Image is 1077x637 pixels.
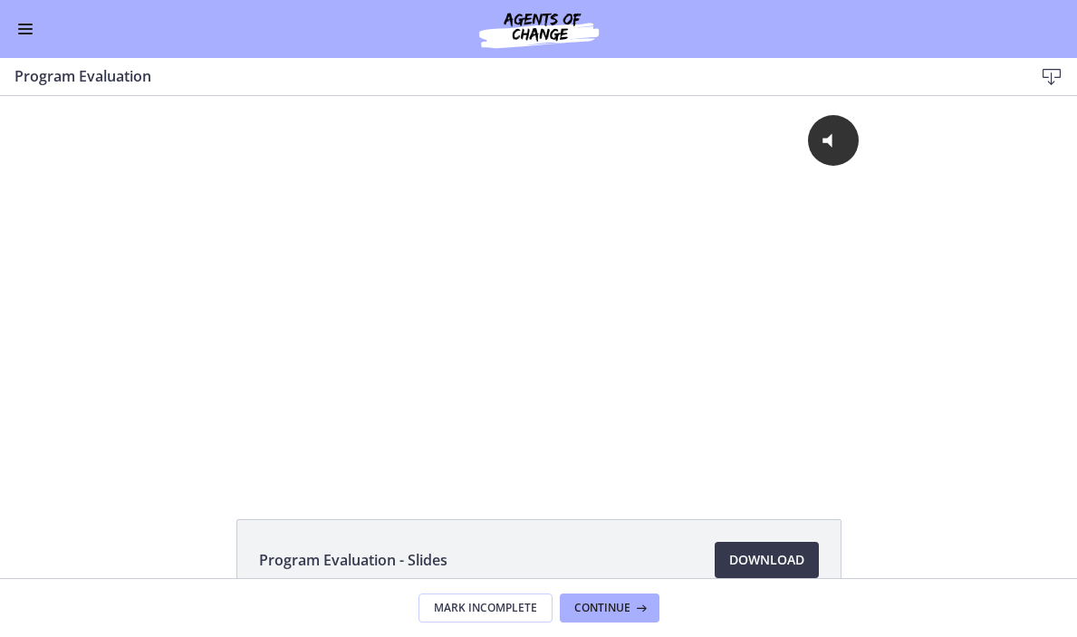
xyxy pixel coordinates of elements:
span: Download [729,549,804,571]
img: Agents of Change [430,7,648,51]
button: Enable menu [14,18,36,40]
button: Mark Incomplete [418,594,553,623]
a: Download [715,542,819,578]
h3: Program Evaluation [14,65,1005,87]
button: Continue [560,594,659,623]
button: Click for sound [808,19,860,71]
span: Continue [574,601,630,615]
span: Mark Incomplete [434,601,537,615]
span: Program Evaluation - Slides [259,549,447,571]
